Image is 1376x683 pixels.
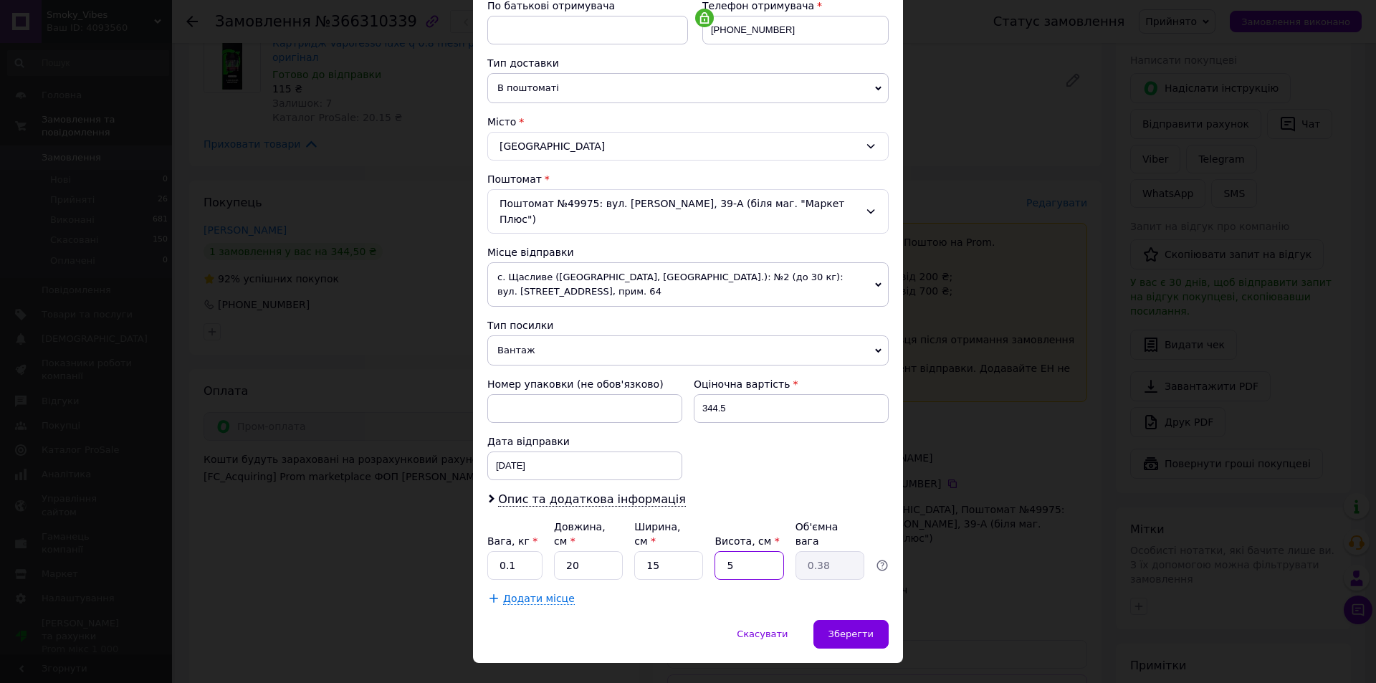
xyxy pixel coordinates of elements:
div: Поштомат №49975: вул. [PERSON_NAME], 39-А (біля маг. "Маркет Плюс") [487,189,889,234]
label: Довжина, см [554,521,606,547]
label: Висота, см [715,535,779,547]
div: Об'ємна вага [795,520,864,548]
div: Поштомат [487,172,889,186]
span: Вантаж [487,335,889,366]
span: Тип посилки [487,320,553,331]
span: с. Щасливе ([GEOGRAPHIC_DATA], [GEOGRAPHIC_DATA].): №2 (до 30 кг): вул. [STREET_ADDRESS], прим. 64 [487,262,889,307]
div: [GEOGRAPHIC_DATA] [487,132,889,161]
span: Скасувати [737,629,788,639]
span: Зберегти [828,629,874,639]
div: Місто [487,115,889,129]
label: Вага, кг [487,535,537,547]
span: Місце відправки [487,247,574,258]
input: +380 [702,16,889,44]
div: Оціночна вартість [694,377,889,391]
span: Опис та додаткова інформація [498,492,686,507]
span: Додати місце [503,593,575,605]
div: Дата відправки [487,434,682,449]
span: Тип доставки [487,57,559,69]
span: В поштоматі [487,73,889,103]
label: Ширина, см [634,521,680,547]
div: Номер упаковки (не обов'язково) [487,377,682,391]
